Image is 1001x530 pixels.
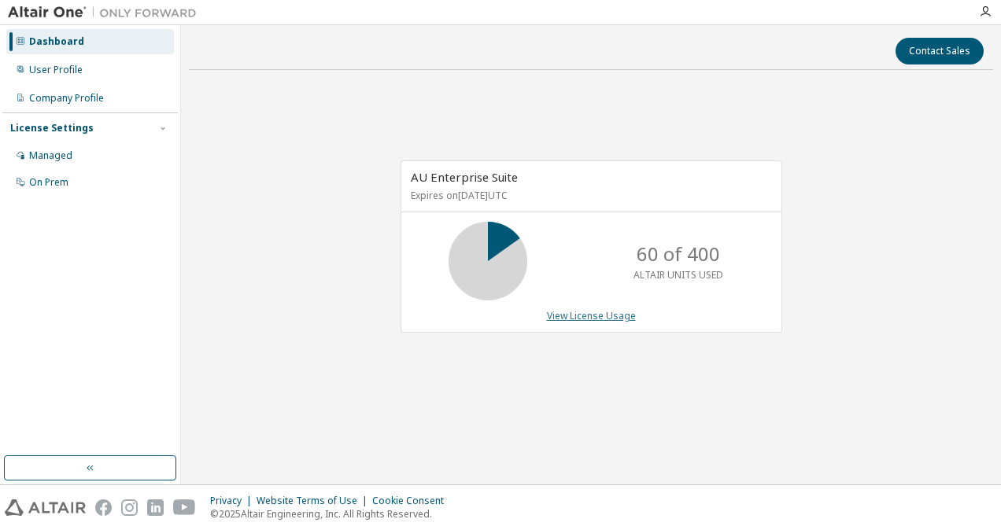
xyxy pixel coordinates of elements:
[10,122,94,134] div: License Settings
[210,507,453,521] p: © 2025 Altair Engineering, Inc. All Rights Reserved.
[411,169,518,185] span: AU Enterprise Suite
[147,499,164,516] img: linkedin.svg
[411,189,768,202] p: Expires on [DATE] UTC
[210,495,257,507] div: Privacy
[633,268,723,282] p: ALTAIR UNITS USED
[8,5,205,20] img: Altair One
[121,499,138,516] img: instagram.svg
[29,176,68,189] div: On Prem
[95,499,112,516] img: facebook.svg
[29,64,83,76] div: User Profile
[29,149,72,162] div: Managed
[637,241,720,267] p: 60 of 400
[896,38,984,64] button: Contact Sales
[257,495,372,507] div: Website Terms of Use
[173,499,196,516] img: youtube.svg
[5,499,86,516] img: altair_logo.svg
[372,495,453,507] div: Cookie Consent
[29,92,104,105] div: Company Profile
[547,309,636,322] a: View License Usage
[29,35,84,48] div: Dashboard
